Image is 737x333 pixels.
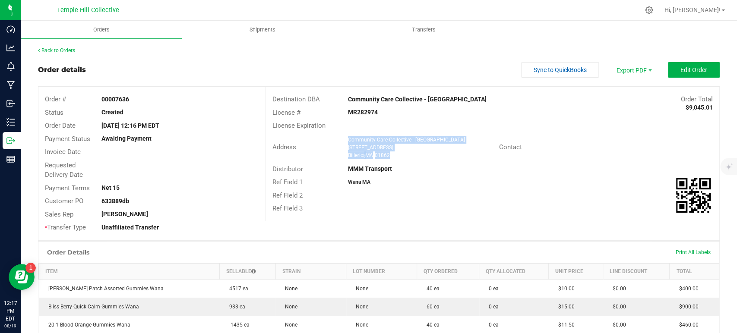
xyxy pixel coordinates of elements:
strong: 00007636 [101,96,129,103]
span: Contact [499,143,522,151]
th: Line Discount [603,263,670,279]
strong: [PERSON_NAME] [101,210,148,217]
inline-svg: Manufacturing [6,81,15,89]
span: Order Total [681,95,713,103]
a: Orders [21,21,182,39]
span: $400.00 [675,286,699,292]
span: Export PDF [607,62,659,78]
span: License # [272,109,300,116]
span: None [281,304,297,310]
span: 40 ea [422,322,439,328]
span: $900.00 [675,304,699,310]
a: Back to Orders [38,47,75,53]
p: 08/19 [4,323,17,329]
inline-svg: Monitoring [6,62,15,71]
span: Destination DBA [272,95,320,103]
span: Ref Field 3 [272,204,303,212]
strong: Awaiting Payment [101,135,152,142]
span: [STREET_ADDRESS] [348,145,393,151]
img: Scan me! [676,178,711,213]
span: $15.00 [554,304,575,310]
span: $460.00 [675,322,699,328]
button: Edit Order [668,62,720,78]
span: 20:1 Blood Orange Gummies Wana [44,322,130,328]
span: None [281,322,297,328]
inline-svg: Inbound [6,99,15,108]
span: Status [45,109,63,116]
span: 0 ea [484,286,499,292]
p: 12:17 PM EDT [4,299,17,323]
inline-svg: Inventory [6,118,15,126]
span: Customer PO [45,197,83,205]
span: $0.00 [608,286,626,292]
button: Sync to QuickBooks [521,62,599,78]
strong: MR282974 [348,109,378,116]
span: $10.00 [554,286,575,292]
span: Distributor [272,165,303,173]
span: 01862 [375,152,390,158]
strong: Net 15 [101,184,120,191]
span: 4517 ea [225,286,248,292]
span: Edit Order [680,66,707,73]
th: Unit Price [549,263,603,279]
a: Shipments [182,21,343,39]
span: None [351,322,368,328]
span: $0.00 [608,322,626,328]
inline-svg: Reports [6,155,15,163]
th: Lot Number [346,263,417,279]
span: None [351,286,368,292]
span: $0.00 [608,304,626,310]
span: Temple Hill Collective [57,6,119,14]
div: Manage settings [644,6,655,14]
span: Community Care Collective - [GEOGRAPHIC_DATA] [348,137,465,143]
span: Payment Terms [45,184,90,192]
span: None [281,286,297,292]
span: Order Date [45,122,76,129]
span: Ref Field 2 [272,192,303,199]
span: 40 ea [422,286,439,292]
span: License Expiration [272,122,326,129]
span: Orders [82,26,121,34]
span: Print All Labels [676,249,711,255]
th: Qty Ordered [417,263,479,279]
span: None [351,304,368,310]
th: Strain [275,263,346,279]
strong: MMM Transport [348,165,392,172]
iframe: Resource center [9,264,35,290]
th: Qty Allocated [479,263,549,279]
strong: 633889db [101,198,129,204]
div: Order details [38,65,86,75]
span: Billerica [348,152,366,158]
strong: Community Care Collective - [GEOGRAPHIC_DATA] [348,96,487,103]
span: Shipments [238,26,287,34]
h1: Order Details [47,249,89,256]
inline-svg: Analytics [6,44,15,52]
span: Order # [45,95,66,103]
span: 0 ea [484,304,499,310]
span: Hi, [PERSON_NAME]! [664,6,721,13]
th: Total [670,263,719,279]
span: $11.50 [554,322,575,328]
th: Sellable [220,263,276,279]
span: Invoice Date [45,148,81,156]
span: Sync to QuickBooks [534,66,587,73]
qrcode: 00007636 [676,178,711,213]
span: -1435 ea [225,322,250,328]
span: Transfers [400,26,447,34]
span: Bliss Berry Quick Calm Gummies Wana [44,304,139,310]
span: MA [365,152,373,158]
strong: Created [101,109,123,116]
span: Transfer Type [45,223,86,231]
iframe: Resource center unread badge [25,263,36,273]
span: [PERSON_NAME] Patch Assorted Gummies Wana [44,286,164,292]
span: Sales Rep [45,210,73,218]
strong: $9,045.01 [686,104,713,111]
span: 933 ea [225,304,245,310]
a: Transfers [343,21,504,39]
strong: [DATE] 12:16 PM EDT [101,122,159,129]
strong: Wana MA [348,179,370,185]
strong: Unaffiliated Transfer [101,224,159,231]
inline-svg: Outbound [6,136,15,145]
span: 0 ea [484,322,499,328]
span: , [364,152,365,158]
